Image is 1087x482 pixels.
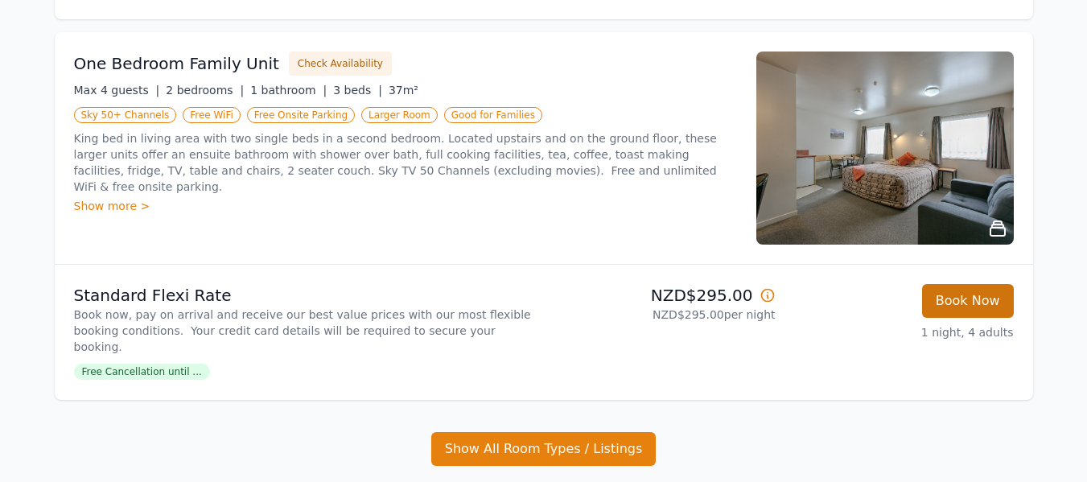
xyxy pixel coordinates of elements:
p: NZD$295.00 per night [550,307,776,323]
div: Show more > [74,198,737,214]
p: 1 night, 4 adults [788,324,1014,340]
span: Free WiFi [183,107,241,123]
span: Good for Families [444,107,542,123]
span: Max 4 guests | [74,84,160,97]
button: Check Availability [289,51,392,76]
span: Free Cancellation until ... [74,364,210,380]
span: 2 bedrooms | [166,84,244,97]
button: Book Now [922,284,1014,318]
button: Show All Room Types / Listings [431,432,657,466]
p: Standard Flexi Rate [74,284,537,307]
p: NZD$295.00 [550,284,776,307]
span: 37m² [389,84,418,97]
span: Sky 50+ Channels [74,107,177,123]
p: King bed in living area with two single beds in a second bedroom. Located upstairs and on the gro... [74,130,737,195]
h3: One Bedroom Family Unit [74,52,279,75]
p: Book now, pay on arrival and receive our best value prices with our most flexible booking conditi... [74,307,537,355]
span: 3 beds | [333,84,382,97]
span: Free Onsite Parking [247,107,355,123]
span: 1 bathroom | [250,84,327,97]
span: Larger Room [361,107,438,123]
